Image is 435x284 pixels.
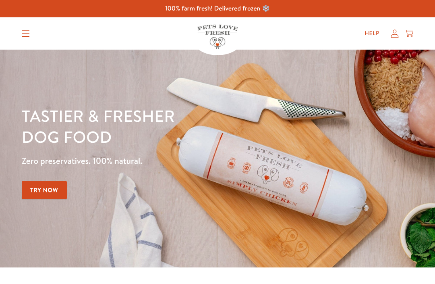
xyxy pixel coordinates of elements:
[22,154,283,168] p: Zero preservatives. 100% natural.
[358,25,386,42] a: Help
[22,105,283,147] h1: Tastier & fresher dog food
[22,181,67,199] a: Try Now
[197,25,238,49] img: Pets Love Fresh
[15,23,36,44] summary: Translation missing: en.sections.header.menu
